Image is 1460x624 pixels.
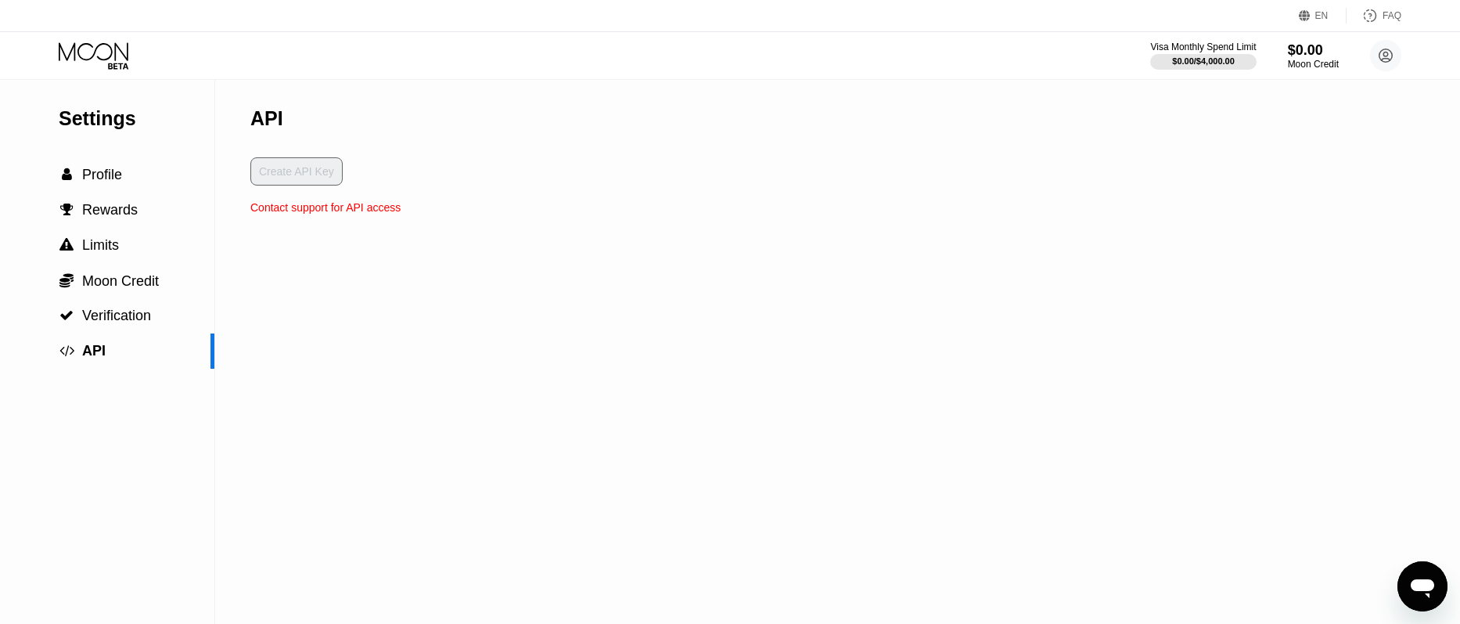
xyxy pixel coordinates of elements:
span:  [59,238,74,252]
div:  [59,203,74,217]
span:  [60,203,74,217]
div: $0.00Moon Credit [1288,42,1339,70]
div: $0.00 / $4,000.00 [1172,56,1235,66]
span: Rewards [82,202,138,218]
div: EN [1299,8,1347,23]
div: Moon Credit [1288,59,1339,70]
div: API [250,107,283,130]
span:  [59,272,74,288]
div: EN [1315,10,1329,21]
div:  [59,168,74,182]
span:  [59,308,74,323]
span:  [59,344,74,358]
div: $0.00 [1288,42,1339,59]
div: FAQ [1383,10,1401,21]
span:  [62,168,72,182]
span: Verification [82,308,151,323]
div: FAQ [1347,8,1401,23]
span: Limits [82,237,119,253]
span: Moon Credit [82,273,159,289]
span: Profile [82,167,122,182]
div: Visa Monthly Spend Limit$0.00/$4,000.00 [1150,41,1256,70]
div: Settings [59,107,214,130]
iframe: Button to launch messaging window [1397,561,1447,611]
div: Visa Monthly Spend Limit [1150,41,1256,52]
div: Contact support for API access [250,201,401,214]
span: API [82,343,106,359]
